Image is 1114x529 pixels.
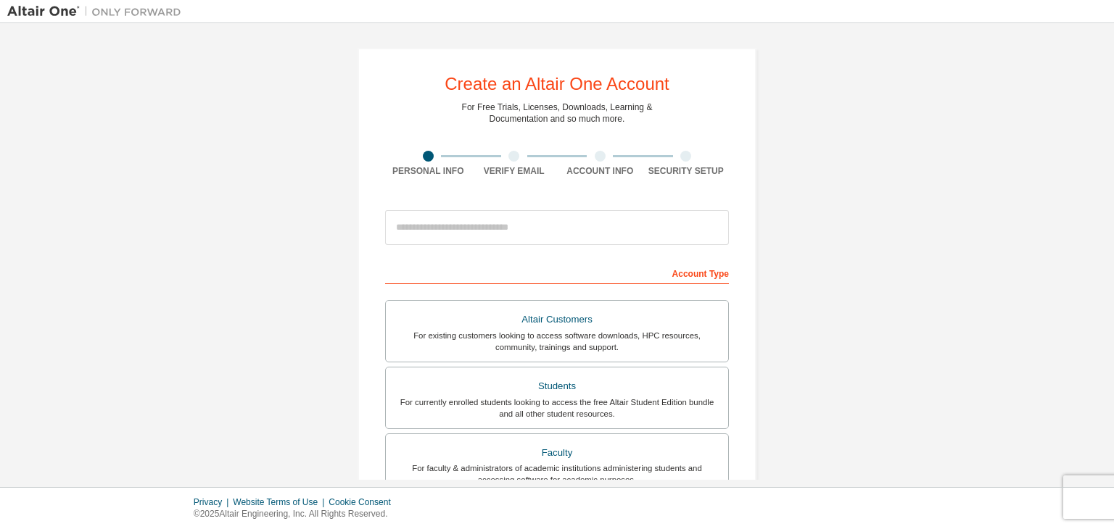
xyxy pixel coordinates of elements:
[385,261,729,284] div: Account Type
[385,165,471,177] div: Personal Info
[395,330,719,353] div: For existing customers looking to access software downloads, HPC resources, community, trainings ...
[194,508,400,520] p: © 2025 Altair Engineering, Inc. All Rights Reserved.
[233,496,329,508] div: Website Terms of Use
[445,75,669,93] div: Create an Altair One Account
[462,101,653,125] div: For Free Trials, Licenses, Downloads, Learning & Documentation and so much more.
[194,496,233,508] div: Privacy
[395,396,719,420] div: For currently enrolled students looking to access the free Altair Student Edition bundle and all ...
[395,376,719,396] div: Students
[329,496,399,508] div: Cookie Consent
[395,309,719,330] div: Altair Customers
[471,165,558,177] div: Verify Email
[557,165,643,177] div: Account Info
[395,443,719,463] div: Faculty
[7,4,189,19] img: Altair One
[395,462,719,486] div: For faculty & administrators of academic institutions administering students and accessing softwa...
[643,165,730,177] div: Security Setup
